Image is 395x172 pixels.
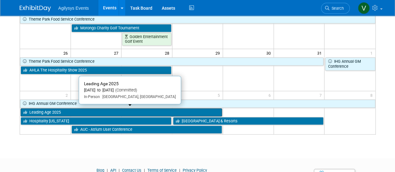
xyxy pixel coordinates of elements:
span: 27 [113,49,121,57]
a: AHLA The Hospitality Show 2025 [21,66,171,74]
span: 6 [268,91,274,99]
span: (Committed) [114,88,137,92]
span: Search [329,6,344,11]
img: ExhibitDay [20,5,51,12]
span: 8 [370,91,375,99]
span: Leading Age 2025 [84,81,119,86]
span: [GEOGRAPHIC_DATA], [GEOGRAPHIC_DATA] [100,95,176,99]
a: Leading Age 2025 [21,108,222,116]
a: Theme Park Food Service Conference [20,15,375,23]
a: Search [321,3,350,14]
span: 29 [215,49,223,57]
div: [DATE] to [DATE] [84,88,176,93]
span: 26 [63,49,71,57]
a: [GEOGRAPHIC_DATA] & Resorts [173,117,324,125]
a: Morongo Charity Golf Tournament [72,24,171,32]
span: 5 [217,91,223,99]
img: Vaitiare Munoz [358,2,370,14]
span: 28 [164,49,172,57]
span: 7 [318,91,324,99]
a: Hospitality [US_STATE] [21,117,171,125]
span: 2 [65,91,71,99]
span: 1 [370,49,375,57]
a: Golden Entertainment Golf Event [122,33,171,46]
span: 31 [316,49,324,57]
a: IHG Annual GM Conference [325,57,375,70]
a: IHG Annual GM Conference [20,100,375,108]
span: In-Person [84,95,100,99]
span: 30 [266,49,274,57]
a: AUC - Atrium User Conference [72,125,222,134]
a: Theme Park Food Service Conference [20,57,324,66]
span: Agilysys Events [58,6,89,11]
